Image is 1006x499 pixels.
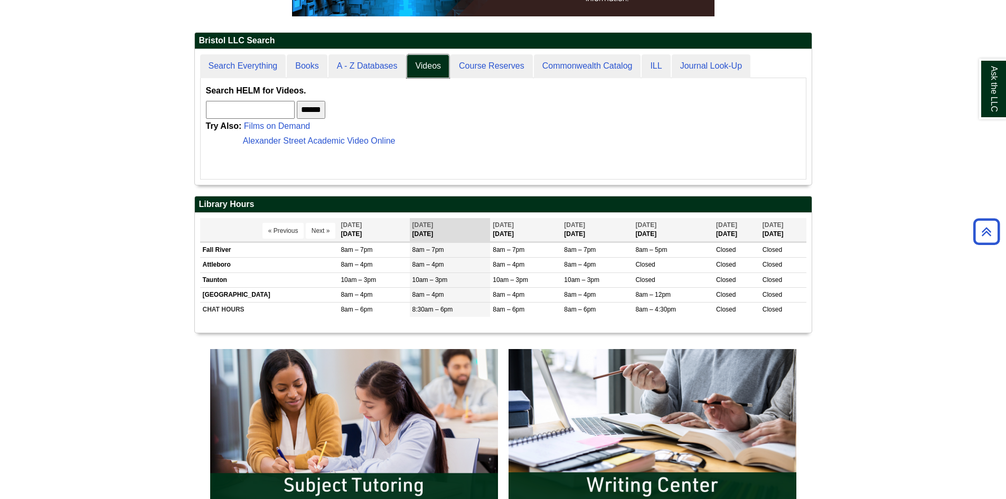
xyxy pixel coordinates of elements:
span: Closed [716,261,736,268]
a: Search Everything [200,54,286,78]
h2: Bristol LLC Search [195,33,812,49]
span: Closed [763,306,782,313]
span: Closed [716,246,736,253]
span: [DATE] [341,221,362,229]
span: [DATE] [763,221,784,229]
th: [DATE] [490,218,561,242]
a: Videos [407,54,449,78]
th: [DATE] [713,218,760,242]
span: Closed [763,246,782,253]
span: 8am – 4pm [564,291,596,298]
a: Back to Top [970,224,1003,239]
a: A - Z Databases [328,54,406,78]
span: 8am – 7pm [341,246,372,253]
span: 8am – 4pm [412,261,444,268]
td: Taunton [200,272,339,287]
a: Books [287,54,327,78]
span: 8am – 7pm [493,246,524,253]
a: Alexander Street Academic Video Online [243,136,396,145]
span: Closed [635,276,655,284]
span: 10am – 3pm [493,276,528,284]
h2: Library Hours [195,196,812,213]
span: 8am – 6pm [493,306,524,313]
span: 10am – 3pm [341,276,376,284]
td: CHAT HOURS [200,302,339,317]
th: [DATE] [561,218,633,242]
td: [GEOGRAPHIC_DATA] [200,287,339,302]
span: 8am – 4pm [412,291,444,298]
a: Commonwealth Catalog [534,54,641,78]
span: Closed [716,276,736,284]
button: « Previous [262,223,304,239]
span: [DATE] [493,221,514,229]
a: Course Reserves [450,54,533,78]
span: Closed [763,291,782,298]
span: 8:30am – 6pm [412,306,453,313]
span: 8am – 6pm [341,306,372,313]
span: [DATE] [412,221,434,229]
a: Films on Demand [244,121,310,130]
span: 8am – 4pm [493,261,524,268]
a: ILL [642,54,670,78]
span: Closed [716,306,736,313]
span: 10am – 3pm [564,276,599,284]
th: [DATE] [338,218,409,242]
span: 8am – 4:30pm [635,306,676,313]
span: 8am – 6pm [564,306,596,313]
span: 8am – 4pm [341,291,372,298]
span: 10am – 3pm [412,276,448,284]
button: Next » [306,223,336,239]
span: Closed [716,291,736,298]
th: [DATE] [760,218,806,242]
th: [DATE] [410,218,491,242]
span: [DATE] [635,221,656,229]
span: 8am – 4pm [564,261,596,268]
span: 8am – 7pm [412,246,444,253]
span: Closed [763,276,782,284]
th: [DATE] [633,218,713,242]
label: Search HELM for Videos. [206,83,306,98]
span: [DATE] [564,221,585,229]
span: [DATE] [716,221,737,229]
strong: Try Also: [206,121,242,130]
span: 8am – 5pm [635,246,667,253]
span: 8am – 4pm [341,261,372,268]
td: Attleboro [200,258,339,272]
span: 8am – 4pm [493,291,524,298]
a: Journal Look-Up [672,54,750,78]
span: Closed [635,261,655,268]
span: 8am – 7pm [564,246,596,253]
span: 8am – 12pm [635,291,671,298]
span: Closed [763,261,782,268]
td: Fall River [200,243,339,258]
